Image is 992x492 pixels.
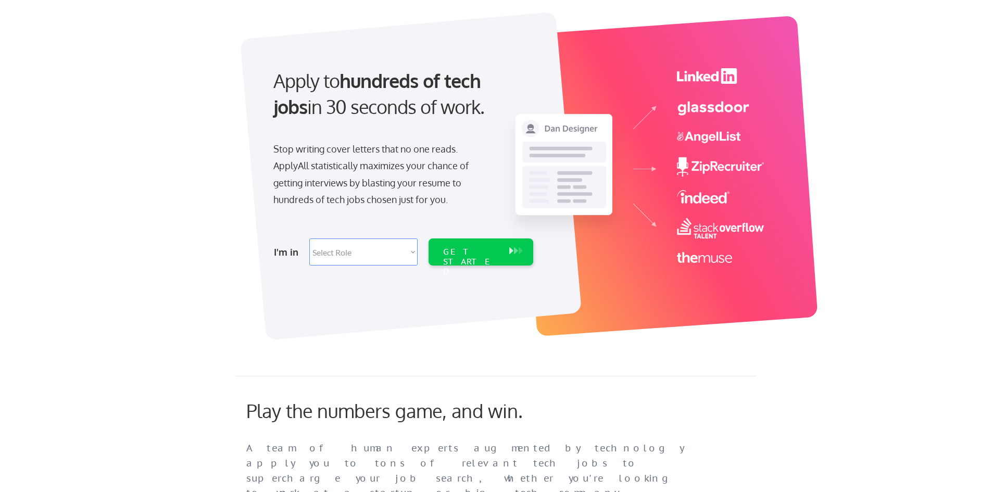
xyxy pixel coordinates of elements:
div: Apply to in 30 seconds of work. [273,68,529,120]
div: Stop writing cover letters that no one reads. ApplyAll statistically maximizes your chance of get... [273,141,487,208]
strong: hundreds of tech jobs [273,69,485,118]
div: GET STARTED [443,247,499,277]
div: Play the numbers game, and win. [246,399,569,422]
div: I'm in [274,244,303,260]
